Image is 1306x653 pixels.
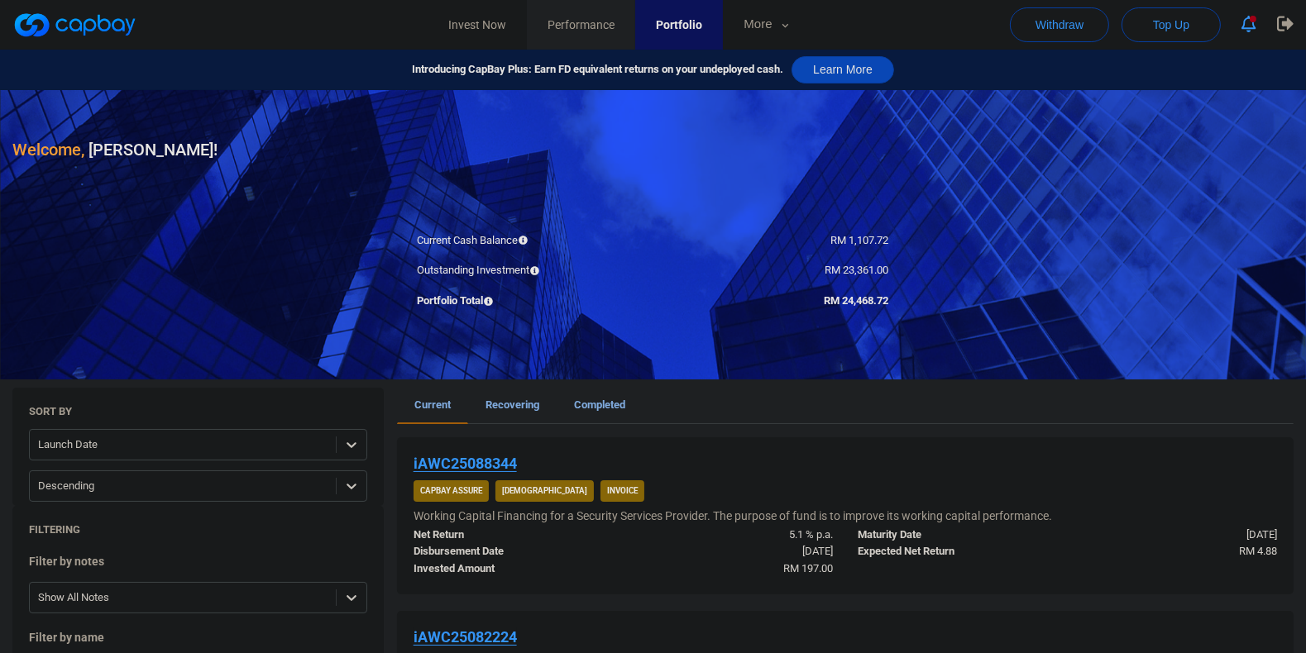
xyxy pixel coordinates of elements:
span: Completed [574,398,625,411]
span: Recovering [486,398,539,411]
u: iAWC25088344 [414,455,517,472]
h5: Filter by name [29,630,367,645]
h5: Working Capital Financing for a Security Services Provider. The purpose of fund is to improve its... [414,508,1052,523]
button: Withdraw [1010,7,1109,42]
div: Maturity Date [845,527,1068,544]
div: Current Cash Balance [405,232,653,250]
div: Disbursement Date [401,543,624,560]
u: iAWC25082224 [414,628,517,646]
span: RM 23,361.00 [825,264,889,276]
div: Expected Net Return [845,543,1068,560]
span: Portfolio [656,16,702,34]
span: RM 1,107.72 [831,234,889,246]
strong: [DEMOGRAPHIC_DATA] [502,486,587,495]
span: Introducing CapBay Plus: Earn FD equivalent returns on your undeployed cash. [412,61,783,79]
span: RM 4.88 [1239,545,1277,557]
div: 5.1 % p.a. [623,527,845,544]
h5: Sort By [29,404,72,419]
button: Top Up [1122,7,1221,42]
span: Welcome, [12,140,84,160]
span: Current [414,398,451,411]
span: RM 197.00 [783,562,833,574]
span: Performance [548,16,615,34]
div: Portfolio Total [405,293,653,310]
strong: CapBay Assure [420,486,482,495]
button: Learn More [792,56,894,83]
h5: Filter by notes [29,554,367,569]
div: Invested Amount [401,560,624,578]
h3: [PERSON_NAME] ! [12,136,218,163]
strong: Invoice [607,486,638,495]
span: RM 24,468.72 [825,294,889,307]
span: Top Up [1153,17,1189,33]
div: [DATE] [623,543,845,560]
div: [DATE] [1067,527,1289,544]
div: Outstanding Investment [405,262,653,279]
div: Net Return [401,527,624,544]
h5: Filtering [29,522,80,537]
